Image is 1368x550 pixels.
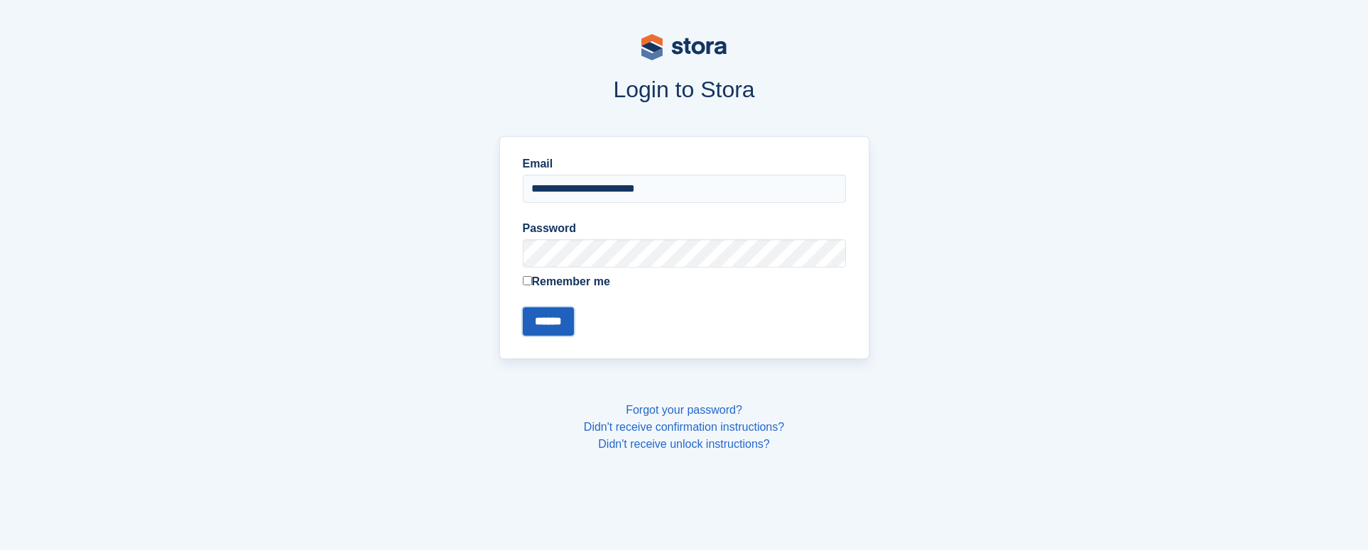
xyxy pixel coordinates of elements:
[641,34,727,60] img: stora-logo-53a41332b3708ae10de48c4981b4e9114cc0af31d8433b30ea865607fb682f29.svg
[523,220,846,237] label: Password
[626,404,742,416] a: Forgot your password?
[523,155,846,172] label: Email
[584,421,784,433] a: Didn't receive confirmation instructions?
[523,276,532,285] input: Remember me
[598,438,769,450] a: Didn't receive unlock instructions?
[523,273,846,290] label: Remember me
[228,77,1140,102] h1: Login to Stora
